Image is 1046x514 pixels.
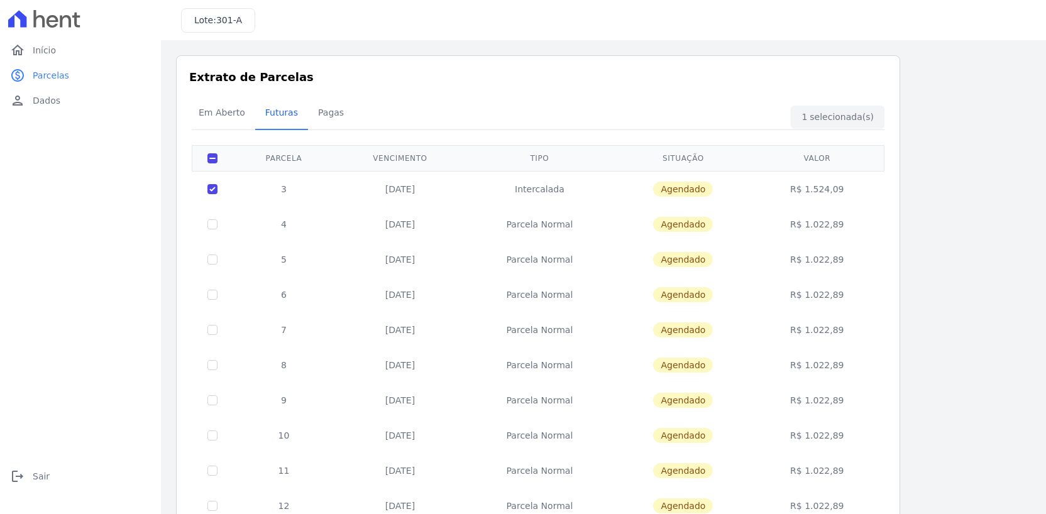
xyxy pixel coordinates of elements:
[233,242,335,277] td: 5
[465,453,614,488] td: Parcela Normal
[653,463,713,478] span: Agendado
[653,217,713,232] span: Agendado
[653,252,713,267] span: Agendado
[752,453,882,488] td: R$ 1.022,89
[752,383,882,418] td: R$ 1.022,89
[653,287,713,302] span: Agendado
[255,97,308,130] a: Futuras
[653,182,713,197] span: Agendado
[233,312,335,347] td: 7
[33,69,69,82] span: Parcelas
[465,145,614,171] th: Tipo
[10,68,25,83] i: paid
[653,428,713,443] span: Agendado
[233,383,335,418] td: 9
[653,322,713,337] span: Agendado
[752,312,882,347] td: R$ 1.022,89
[189,97,255,130] a: Em Aberto
[5,88,156,113] a: personDados
[752,207,882,242] td: R$ 1.022,89
[335,171,465,207] td: [DATE]
[5,63,156,88] a: paidParcelas
[33,94,60,107] span: Dados
[752,418,882,453] td: R$ 1.022,89
[752,171,882,207] td: R$ 1.524,09
[653,358,713,373] span: Agendado
[465,418,614,453] td: Parcela Normal
[335,418,465,453] td: [DATE]
[189,68,887,85] h3: Extrato de Parcelas
[233,277,335,312] td: 6
[335,453,465,488] td: [DATE]
[752,277,882,312] td: R$ 1.022,89
[258,100,306,125] span: Futuras
[465,383,614,418] td: Parcela Normal
[465,312,614,347] td: Parcela Normal
[465,171,614,207] td: Intercalada
[10,93,25,108] i: person
[233,418,335,453] td: 10
[233,207,335,242] td: 4
[5,38,156,63] a: homeInício
[653,393,713,408] span: Agendado
[465,347,614,383] td: Parcela Normal
[752,242,882,277] td: R$ 1.022,89
[33,470,50,483] span: Sair
[10,43,25,58] i: home
[5,464,156,489] a: logoutSair
[335,277,465,312] td: [DATE]
[335,312,465,347] td: [DATE]
[191,100,253,125] span: Em Aberto
[194,14,242,27] h3: Lote:
[335,207,465,242] td: [DATE]
[308,97,354,130] a: Pagas
[335,145,465,171] th: Vencimento
[752,145,882,171] th: Valor
[233,347,335,383] td: 8
[465,207,614,242] td: Parcela Normal
[233,171,335,207] td: 3
[335,383,465,418] td: [DATE]
[335,347,465,383] td: [DATE]
[335,242,465,277] td: [DATE]
[465,242,614,277] td: Parcela Normal
[216,15,242,25] span: 301-A
[311,100,351,125] span: Pagas
[233,145,335,171] th: Parcela
[614,145,752,171] th: Situação
[752,347,882,383] td: R$ 1.022,89
[653,498,713,513] span: Agendado
[233,453,335,488] td: 11
[33,44,56,57] span: Início
[10,469,25,484] i: logout
[465,277,614,312] td: Parcela Normal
